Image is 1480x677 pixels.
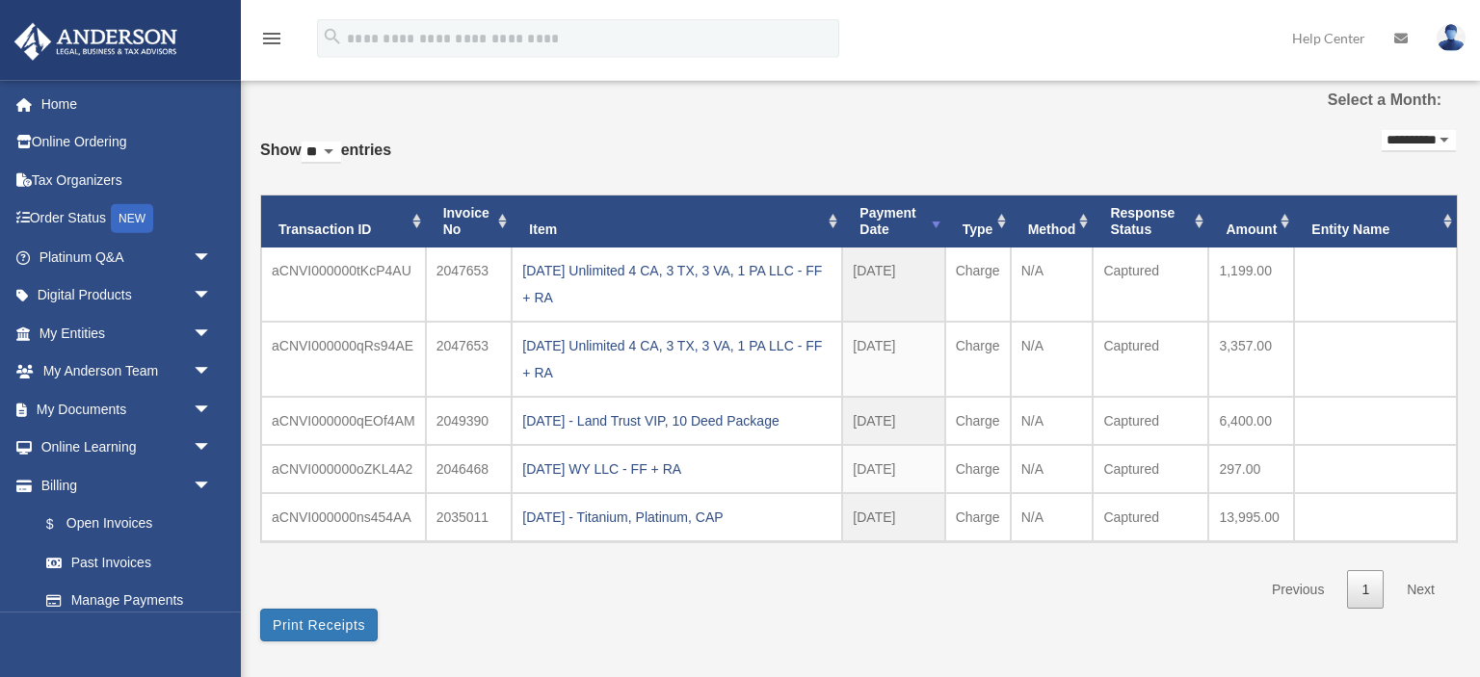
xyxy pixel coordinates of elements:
th: Payment Date: activate to sort column ascending [842,195,944,247]
img: Anderson Advisors Platinum Portal [9,23,183,61]
td: N/A [1011,322,1094,397]
td: 2047653 [426,247,513,322]
td: [DATE] [842,247,944,322]
th: Invoice No: activate to sort column ascending [426,195,513,247]
span: arrow_drop_down [193,314,231,353]
td: Captured [1093,493,1208,541]
td: Charge [945,247,1011,322]
i: search [322,26,343,47]
td: Captured [1093,322,1208,397]
label: Show entries [260,137,391,183]
td: aCNVI000000qRs94AE [261,322,426,397]
a: My Anderson Teamarrow_drop_down [13,352,241,391]
td: Charge [945,445,1011,493]
td: 1,199.00 [1208,247,1294,322]
td: 2047653 [426,322,513,397]
td: 297.00 [1208,445,1294,493]
td: Captured [1093,397,1208,445]
span: arrow_drop_down [193,276,231,316]
span: $ [57,512,66,536]
td: Charge [945,493,1011,541]
th: Entity Name: activate to sort column ascending [1294,195,1457,247]
th: Response Status: activate to sort column ascending [1093,195,1208,247]
img: User Pic [1437,24,1466,52]
span: arrow_drop_down [193,352,231,392]
td: 2046468 [426,445,513,493]
td: N/A [1011,247,1094,322]
a: Tax Organizers [13,161,241,199]
a: Next [1392,570,1449,610]
a: menu [260,34,283,50]
td: [DATE] [842,397,944,445]
div: [DATE] - Titanium, Platinum, CAP [522,504,832,531]
a: My Entitiesarrow_drop_down [13,314,241,352]
td: Charge [945,397,1011,445]
select: Showentries [302,142,341,164]
td: 13,995.00 [1208,493,1294,541]
td: 2049390 [426,397,513,445]
span: arrow_drop_down [193,238,231,277]
a: Past Invoices [27,543,231,582]
a: Platinum Q&Aarrow_drop_down [13,238,241,276]
td: N/A [1011,493,1094,541]
span: arrow_drop_down [193,466,231,506]
a: Home [13,85,241,123]
td: [DATE] [842,493,944,541]
div: NEW [111,204,153,233]
td: aCNVI000000tKcP4AU [261,247,426,322]
th: Type: activate to sort column ascending [945,195,1011,247]
a: Manage Payments [27,582,241,620]
a: Online Ordering [13,123,241,162]
a: Online Learningarrow_drop_down [13,429,241,467]
td: 3,357.00 [1208,322,1294,397]
a: Order StatusNEW [13,199,241,239]
td: aCNVI000000qEOf4AM [261,397,426,445]
a: My Documentsarrow_drop_down [13,390,241,429]
td: Charge [945,322,1011,397]
a: $Open Invoices [27,505,241,544]
span: arrow_drop_down [193,390,231,430]
th: Transaction ID: activate to sort column ascending [261,195,426,247]
i: menu [260,27,283,50]
td: Captured [1093,445,1208,493]
div: [DATE] Unlimited 4 CA, 3 TX, 3 VA, 1 PA LLC - FF + RA [522,257,832,311]
td: N/A [1011,445,1094,493]
td: [DATE] [842,445,944,493]
td: 2035011 [426,493,513,541]
label: Select a Month: [1271,87,1441,114]
th: Item: activate to sort column ascending [512,195,842,247]
a: 1 [1347,570,1384,610]
div: [DATE] - Land Trust VIP, 10 Deed Package [522,407,832,434]
span: arrow_drop_down [193,429,231,468]
td: aCNVI000000oZKL4A2 [261,445,426,493]
td: N/A [1011,397,1094,445]
td: 6,400.00 [1208,397,1294,445]
td: Captured [1093,247,1208,322]
a: Previous [1257,570,1338,610]
td: aCNVI000000ns454AA [261,493,426,541]
th: Amount: activate to sort column ascending [1208,195,1294,247]
th: Method: activate to sort column ascending [1011,195,1094,247]
a: Billingarrow_drop_down [13,466,241,505]
a: Digital Productsarrow_drop_down [13,276,241,315]
div: [DATE] WY LLC - FF + RA [522,456,832,482]
div: [DATE] Unlimited 4 CA, 3 TX, 3 VA, 1 PA LLC - FF + RA [522,332,832,386]
button: Print Receipts [260,609,378,641]
td: [DATE] [842,322,944,397]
